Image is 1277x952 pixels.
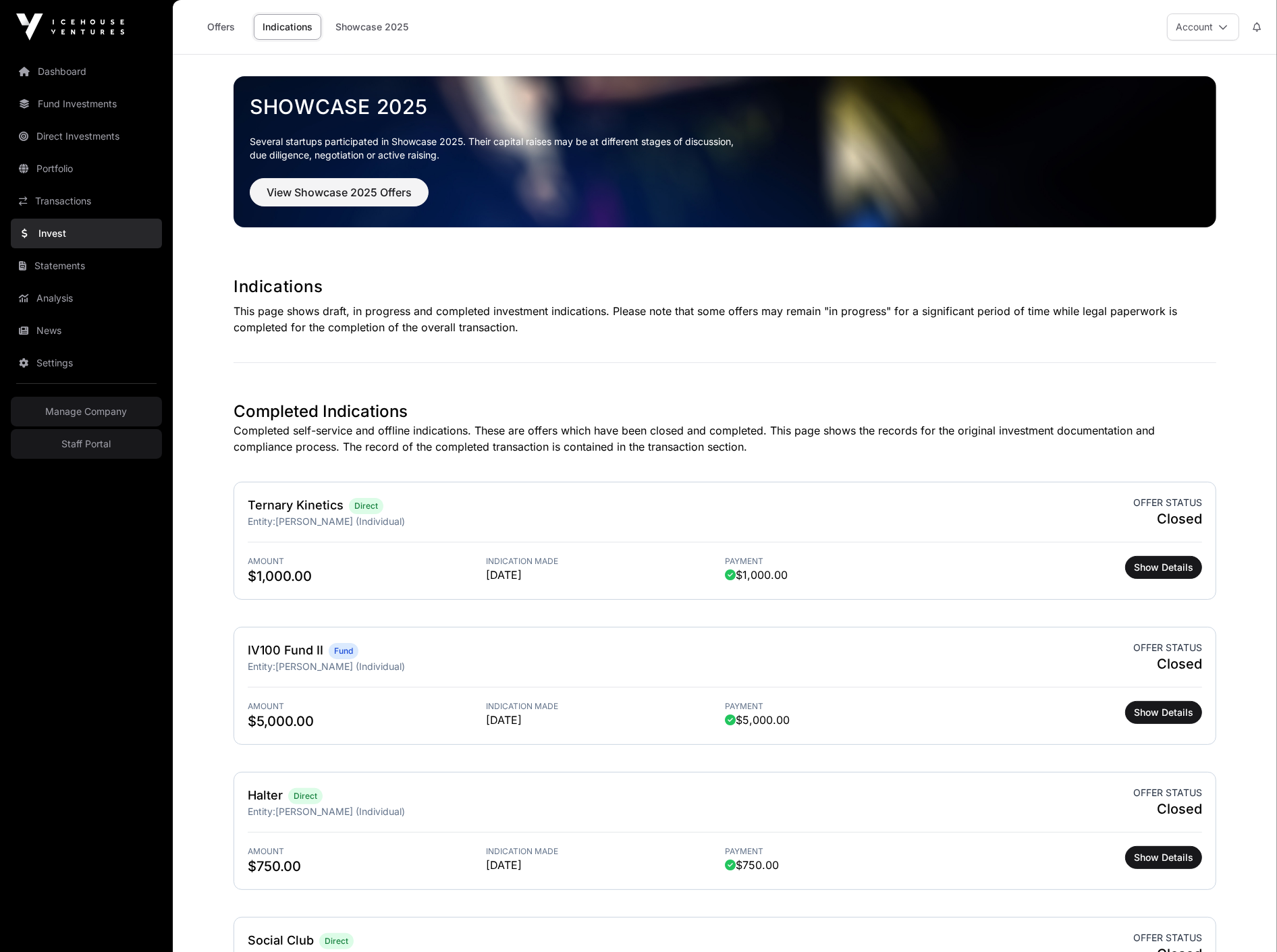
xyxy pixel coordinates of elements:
button: Show Details [1125,556,1202,579]
span: Amount [248,846,487,857]
a: View Showcase 2025 Offers [250,192,429,205]
span: Closed [1133,509,1202,528]
span: Show Details [1134,561,1193,574]
h2: Ternary Kinetics [248,496,344,515]
h2: Halter [248,786,283,805]
img: Icehouse Ventures Logo [16,13,124,40]
span: Entity: [248,661,275,672]
h1: Indications [234,276,1216,298]
a: Settings [11,348,162,378]
span: $1,000.00 [725,567,788,583]
span: Direct [354,501,378,511]
span: $1,000.00 [248,567,487,586]
span: Show Details [1134,851,1193,864]
span: [PERSON_NAME] (Individual) [275,661,405,672]
span: Entity: [248,515,275,527]
span: Closed [1133,654,1202,673]
span: Direct [294,791,317,802]
span: Entity: [248,806,275,817]
button: Account [1167,13,1239,40]
a: Statements [11,251,162,281]
p: Completed self-service and offline indications. These are offers which have been closed and compl... [234,422,1216,455]
a: Transactions [11,186,162,216]
h1: Completed Indications [234,401,1216,422]
span: Amount [248,556,487,567]
span: [PERSON_NAME] (Individual) [275,806,405,817]
a: Portfolio [11,154,162,184]
h2: IV100 Fund II [248,641,323,660]
iframe: Chat Widget [1210,887,1277,952]
a: Invest [11,219,162,248]
span: $750.00 [248,857,487,876]
span: Indication Made [487,846,726,857]
span: Indication Made [487,701,726,712]
a: Indications [254,14,321,40]
span: [PERSON_NAME] (Individual) [275,515,405,527]
span: [DATE] [487,567,726,583]
span: View Showcase 2025 Offers [267,184,412,200]
span: [DATE] [487,857,726,873]
span: Indication Made [487,556,726,567]
p: Several startups participated in Showcase 2025. Their capital raises may be at different stages o... [250,135,1200,162]
a: News [11,316,162,345]
span: $5,000.00 [248,712,487,731]
button: View Showcase 2025 Offers [250,178,429,206]
span: Payment [725,556,964,567]
a: Analysis [11,283,162,313]
button: Show Details [1125,846,1202,869]
span: Offer status [1133,786,1202,800]
span: Offer status [1133,641,1202,654]
span: $750.00 [725,857,779,873]
img: Showcase 2025 [234,76,1216,227]
span: Offer status [1133,496,1202,509]
a: Offers [194,14,248,40]
h2: Social Club [248,931,314,950]
p: This page shows draft, in progress and completed investment indications. Please note that some of... [234,303,1216,335]
a: Showcase 2025 [327,14,417,40]
a: Direct Investments [11,121,162,151]
a: Dashboard [11,57,162,86]
span: Payment [725,701,964,712]
button: Show Details [1125,701,1202,724]
span: $5,000.00 [725,712,790,728]
a: Manage Company [11,397,162,426]
span: Show Details [1134,706,1193,719]
span: Payment [725,846,964,857]
span: Fund [334,646,353,656]
a: Fund Investments [11,89,162,119]
span: Amount [248,701,487,712]
span: Direct [325,936,348,947]
span: [DATE] [487,712,726,728]
a: Staff Portal [11,429,162,459]
a: Showcase 2025 [250,94,1200,119]
span: Offer status [1133,931,1202,945]
span: Closed [1133,800,1202,818]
